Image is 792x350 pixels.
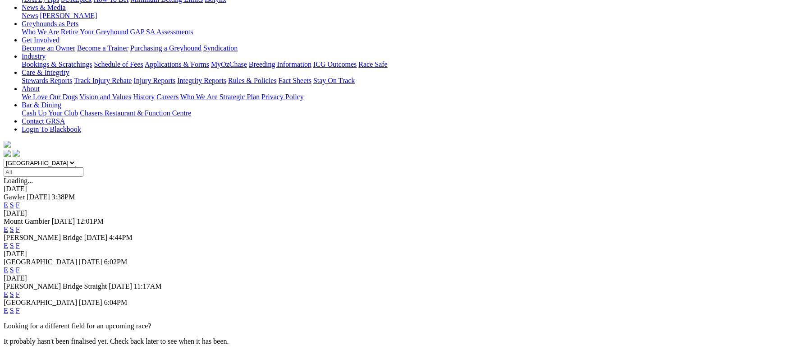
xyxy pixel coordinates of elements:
[4,337,229,345] partial: It probably hasn't been finalised yet. Check back later to see when it has been.
[10,242,14,249] a: S
[16,242,20,249] a: F
[16,201,20,209] a: F
[22,60,788,69] div: Industry
[211,60,247,68] a: MyOzChase
[104,258,128,266] span: 6:02PM
[22,117,65,125] a: Contact GRSA
[16,290,20,298] a: F
[22,20,78,28] a: Greyhounds as Pets
[22,52,46,60] a: Industry
[79,93,131,101] a: Vision and Values
[358,60,387,68] a: Race Safe
[180,93,218,101] a: Who We Are
[77,217,104,225] span: 12:01PM
[313,60,357,68] a: ICG Outcomes
[4,322,788,330] p: Looking for a different field for an upcoming race?
[4,209,788,217] div: [DATE]
[22,69,69,76] a: Care & Integrity
[313,77,355,84] a: Stay On Track
[16,226,20,233] a: F
[22,60,92,68] a: Bookings & Scratchings
[4,266,8,274] a: E
[22,109,788,117] div: Bar & Dining
[22,109,78,117] a: Cash Up Your Club
[22,77,788,85] div: Care & Integrity
[13,150,20,157] img: twitter.svg
[27,193,50,201] span: [DATE]
[10,290,14,298] a: S
[4,234,82,241] span: [PERSON_NAME] Bridge
[84,234,108,241] span: [DATE]
[22,12,38,19] a: News
[22,93,788,101] div: About
[22,101,61,109] a: Bar & Dining
[4,201,8,209] a: E
[22,44,788,52] div: Get Involved
[4,193,25,201] span: Gawler
[10,307,14,314] a: S
[4,274,788,282] div: [DATE]
[22,44,75,52] a: Become an Owner
[16,266,20,274] a: F
[61,28,128,36] a: Retire Your Greyhound
[10,266,14,274] a: S
[77,44,128,52] a: Become a Trainer
[79,258,102,266] span: [DATE]
[4,290,8,298] a: E
[4,185,788,193] div: [DATE]
[22,77,72,84] a: Stewards Reports
[134,282,162,290] span: 11:17AM
[4,299,77,306] span: [GEOGRAPHIC_DATA]
[22,125,81,133] a: Login To Blackbook
[145,60,209,68] a: Applications & Forms
[79,299,102,306] span: [DATE]
[4,307,8,314] a: E
[4,250,788,258] div: [DATE]
[133,93,155,101] a: History
[22,28,59,36] a: Who We Are
[4,242,8,249] a: E
[4,282,107,290] span: [PERSON_NAME] Bridge Straight
[52,217,75,225] span: [DATE]
[133,77,175,84] a: Injury Reports
[22,93,78,101] a: We Love Our Dogs
[40,12,97,19] a: [PERSON_NAME]
[261,93,304,101] a: Privacy Policy
[22,85,40,92] a: About
[52,193,75,201] span: 3:38PM
[4,177,33,184] span: Loading...
[10,226,14,233] a: S
[4,150,11,157] img: facebook.svg
[22,36,60,44] a: Get Involved
[203,44,238,52] a: Syndication
[94,60,143,68] a: Schedule of Fees
[249,60,311,68] a: Breeding Information
[220,93,260,101] a: Strategic Plan
[22,4,66,11] a: News & Media
[22,28,788,36] div: Greyhounds as Pets
[4,226,8,233] a: E
[130,44,201,52] a: Purchasing a Greyhound
[4,141,11,148] img: logo-grsa-white.png
[4,167,83,177] input: Select date
[74,77,132,84] a: Track Injury Rebate
[4,258,77,266] span: [GEOGRAPHIC_DATA]
[109,282,132,290] span: [DATE]
[156,93,179,101] a: Careers
[80,109,191,117] a: Chasers Restaurant & Function Centre
[4,217,50,225] span: Mount Gambier
[104,299,128,306] span: 6:04PM
[22,12,788,20] div: News & Media
[10,201,14,209] a: S
[130,28,193,36] a: GAP SA Assessments
[16,307,20,314] a: F
[109,234,133,241] span: 4:44PM
[279,77,311,84] a: Fact Sheets
[228,77,277,84] a: Rules & Policies
[177,77,226,84] a: Integrity Reports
